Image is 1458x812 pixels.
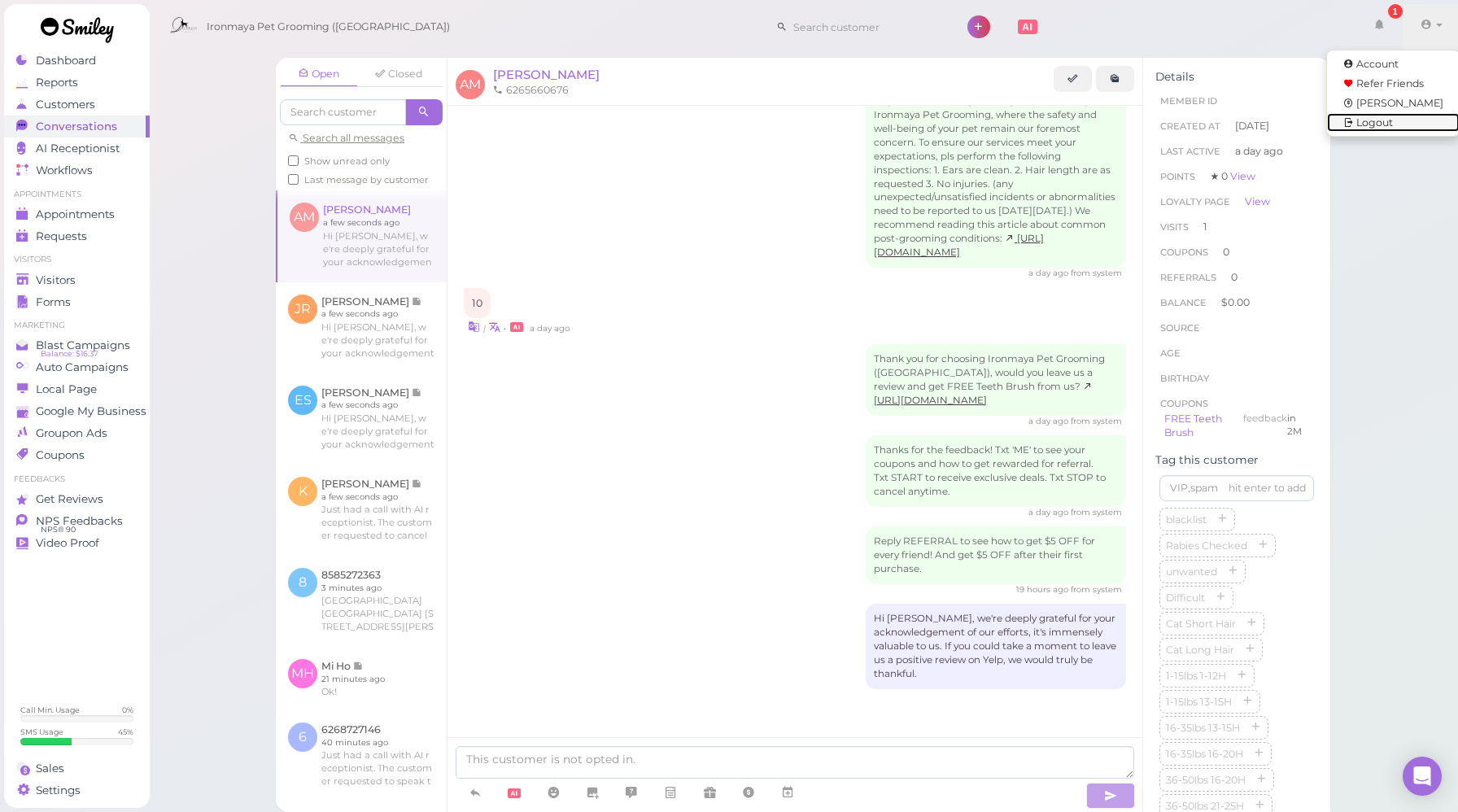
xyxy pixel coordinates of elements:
[1230,170,1255,182] a: View
[36,98,95,111] span: Customers
[288,155,299,166] input: Show unread only
[1071,268,1122,278] span: from system
[280,99,406,125] input: Search customer
[1388,4,1403,19] div: 1
[304,174,429,186] span: Last message by customer
[41,347,98,360] span: Balance: $16.37
[1160,196,1230,207] span: Loyalty page
[1160,297,1209,308] span: Balance
[36,536,99,550] span: Video Proof
[1229,481,1306,495] div: hit enter to add
[36,273,76,287] span: Visitors
[1163,618,1239,630] span: Cat Short Hair
[4,378,150,400] a: Local Page
[36,229,87,243] span: Requests
[1155,239,1318,265] li: 0
[1163,774,1249,786] span: 36-50lbs 16-20H
[4,779,150,801] a: Settings
[1160,146,1220,157] span: Last Active
[1356,77,1424,89] span: Refer Friends
[4,334,150,356] a: Blast Campaigns Balance: $16.37
[1163,696,1235,708] span: 1-15lbs 13-15H
[866,344,1126,416] div: Thank you for choosing Ironmaya Pet Grooming ([GEOGRAPHIC_DATA]), would you leave us a review and...
[4,189,150,200] li: Appointments
[36,207,115,221] span: Appointments
[1221,296,1250,308] span: $0.00
[4,422,150,444] a: Groupon Ads
[1163,513,1210,526] span: blacklist
[1210,170,1255,182] span: ★ 0
[41,523,76,536] span: NPS® 90
[1155,453,1318,467] div: Tag this customer
[4,291,150,313] a: Forms
[36,120,117,133] span: Conversations
[36,295,71,309] span: Forms
[280,62,358,87] a: Open
[4,94,150,116] a: Customers
[1163,800,1247,812] span: 36-50lbs 21-25H
[1071,584,1122,595] span: from system
[118,727,133,737] div: 45 %
[866,526,1126,584] div: Reply REFERRAL to see how to get $5 OFF for every friend! And get $5 OFF after their first purchase.
[4,203,150,225] a: Appointments
[456,70,485,99] span: AM
[1155,214,1318,240] li: 1
[4,757,150,779] a: Sales
[1163,670,1229,682] span: 1-15lbs 1-12H
[1160,221,1189,233] span: Visits
[288,132,404,144] a: Search all messages
[1160,347,1181,359] span: age
[36,360,129,374] span: Auto Campaigns
[493,67,600,82] a: [PERSON_NAME]
[4,269,150,291] a: Visitors
[874,381,1093,406] a: [URL][DOMAIN_NAME]
[36,382,97,396] span: Local Page
[1155,264,1318,290] li: 0
[464,318,1126,335] div: •
[1163,565,1220,578] span: unwanted
[788,14,945,40] input: Search customer
[1235,144,1283,159] span: a day ago
[207,4,450,50] span: Ironmaya Pet Grooming ([GEOGRAPHIC_DATA])
[1163,722,1243,734] span: 16-35lbs 13-15H
[36,142,120,155] span: AI Receptionist
[122,705,133,715] div: 0 %
[36,514,123,528] span: NPS Feedbacks
[36,784,81,797] span: Settings
[20,727,63,737] div: SMS Usage
[4,254,150,265] li: Visitors
[483,323,486,334] i: |
[288,174,299,185] input: Last message by customer
[866,435,1126,507] div: Thanks for the feedback! Txt 'ME' to see your coupons and how to get rewarded for referral. Txt S...
[36,54,96,68] span: Dashboard
[4,532,150,554] a: Video Proof
[1160,322,1200,334] span: Source
[1163,539,1251,552] span: Rabies Checked
[4,159,150,181] a: Workflows
[304,155,390,167] span: Show unread only
[1071,416,1122,426] span: from system
[360,62,438,86] a: Closed
[464,288,491,319] div: 10
[4,510,150,532] a: NPS Feedbacks NPS® 90
[1235,119,1269,133] span: [DATE]
[1028,268,1071,278] span: 09/10/2025 06:20pm
[36,448,85,462] span: Coupons
[4,225,150,247] a: Requests
[1403,757,1442,796] div: Open Intercom Messenger
[1071,507,1122,517] span: from system
[4,488,150,510] a: Get Reviews
[530,323,570,334] span: 09/10/2025 06:21pm
[1245,195,1270,207] a: View
[4,474,150,485] li: Feedbacks
[1028,507,1071,517] span: 09/10/2025 06:26pm
[1016,584,1071,595] span: 09/10/2025 09:21pm
[4,320,150,331] li: Marketing
[4,400,150,422] a: Google My Business
[36,76,78,89] span: Reports
[36,338,130,352] span: Blast Campaigns
[4,444,150,466] a: Coupons
[1160,95,1217,107] span: Member ID
[1163,748,1246,760] span: 16-35lbs 16-20H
